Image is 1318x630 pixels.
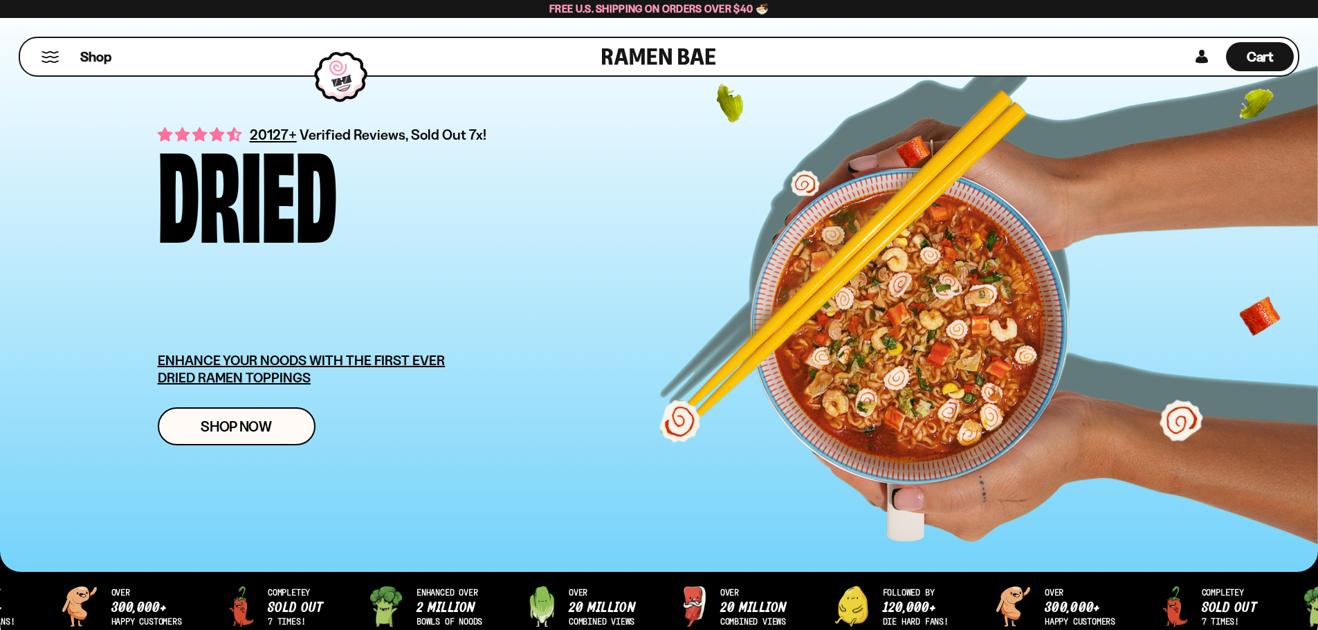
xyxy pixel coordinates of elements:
span: Cart [1247,48,1274,65]
div: Cart [1226,38,1294,75]
span: Free U.S. Shipping on Orders over $40 🍜 [549,2,769,15]
div: Dried [158,142,337,237]
span: Shop [80,48,111,66]
a: Shop Now [158,407,315,445]
span: Shop Now [201,419,272,434]
span: Verified Reviews, Sold Out 7x! [300,126,487,143]
button: Mobile Menu Trigger [41,51,60,63]
a: Shop [80,42,111,71]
